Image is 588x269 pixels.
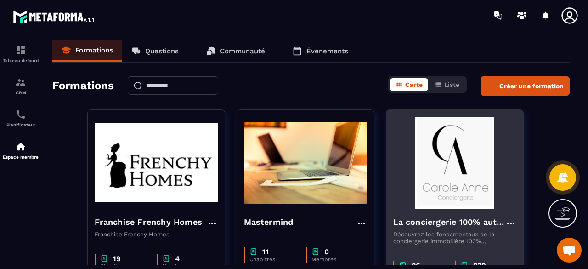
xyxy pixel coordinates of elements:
a: formationformationTableau de bord [2,38,39,70]
a: formationformationCRM [2,70,39,102]
img: chapter [162,254,170,263]
h4: La conciergerie 100% automatisée [393,216,505,229]
img: formation-background [393,117,516,209]
p: 11 [262,247,269,256]
p: Membres [311,256,358,263]
span: Liste [444,81,459,88]
a: automationsautomationsEspace membre [2,134,39,166]
a: Formations [52,40,122,62]
p: Tableau de bord [2,58,39,63]
img: formation-background [244,117,367,209]
img: chapter [249,247,258,256]
img: formation [15,45,26,56]
span: Carte [405,81,423,88]
img: logo [13,8,96,25]
img: automations [15,141,26,152]
p: Espace membre [2,155,39,160]
h4: Franchise Frenchy Homes [95,216,203,229]
p: Découvrez les fondamentaux de la conciergerie immobilière 100% automatisée. Cette formation est c... [393,231,516,245]
img: chapter [100,254,108,263]
p: Formations [75,46,113,54]
p: 0 [324,247,329,256]
h2: Formations [52,76,114,96]
a: Ouvrir le chat [557,238,582,263]
img: chapter [311,247,320,256]
img: formation [15,77,26,88]
p: 4 [175,254,180,263]
p: Événements [306,47,348,55]
a: Questions [122,40,188,62]
a: Événements [283,40,357,62]
a: schedulerschedulerPlanificateur [2,102,39,134]
p: 19 [113,254,121,263]
button: Liste [429,78,465,91]
p: Chapitres [249,256,297,263]
p: Questions [145,47,179,55]
button: Créer une formation [481,76,570,96]
p: Franchise Frenchy Homes [95,231,218,238]
a: Communauté [197,40,274,62]
h4: Mastermind [244,216,294,229]
button: Carte [390,78,428,91]
p: Planificateur [2,122,39,127]
span: Créer une formation [499,81,564,91]
p: Communauté [220,47,265,55]
p: CRM [2,90,39,95]
img: formation-background [95,117,218,209]
img: scheduler [15,109,26,120]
